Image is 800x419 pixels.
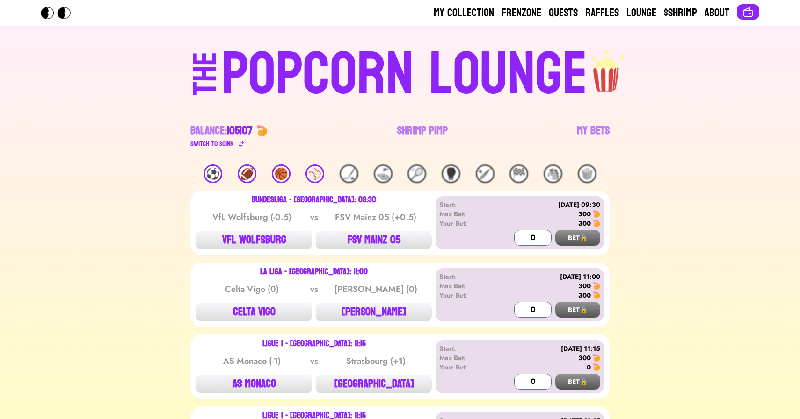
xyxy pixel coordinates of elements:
div: Start: [439,272,493,281]
img: 🍤 [593,354,600,362]
img: 🍤 [593,291,600,299]
div: vs [308,211,320,224]
img: popcorn [588,41,626,93]
a: Lounge [626,6,656,21]
div: POPCORN LOUNGE [221,45,588,105]
div: Your Bet: [439,362,493,372]
img: Popcorn [41,7,78,19]
div: ⛳️ [374,164,393,183]
div: vs [308,283,320,296]
div: [PERSON_NAME] (0) [328,283,423,296]
a: Frenzone [502,6,541,21]
div: Max Bet: [439,281,493,291]
a: THEPOPCORN LOUNGEpopcorn [112,41,688,105]
div: Start: [439,200,493,209]
button: FSV MAINZ 05 [316,231,432,249]
a: My Collection [434,6,494,21]
img: 🍤 [593,363,600,371]
div: 🏁 [509,164,528,183]
div: [DATE] 11:15 [493,344,600,353]
div: Switch to $ OINK [190,138,234,149]
button: BET🔒 [555,374,600,390]
button: AS MONACO [196,375,312,393]
div: THE [189,52,222,114]
div: 🐴 [544,164,562,183]
div: FSV Mainz 05 (+0.5) [328,211,423,224]
div: ⚾️ [305,164,324,183]
div: Strasbourg (+1) [328,355,423,368]
div: La Liga - [GEOGRAPHIC_DATA]: 11:00 [260,268,368,276]
div: Balance: [190,123,253,138]
a: Quests [549,6,578,21]
div: Your Bet: [439,291,493,300]
div: AS Monaco (-1) [205,355,299,368]
div: 🎾 [407,164,426,183]
button: CELTA VIGO [196,303,312,321]
img: 🍤 [256,125,268,136]
button: [GEOGRAPHIC_DATA] [316,375,432,393]
div: 300 [578,353,591,362]
div: 🍿 [578,164,596,183]
div: [DATE] 11:00 [493,272,600,281]
a: About [705,6,729,21]
a: Raffles [585,6,619,21]
div: Ligue 1 - [GEOGRAPHIC_DATA]: 11:15 [262,340,366,348]
img: Connect wallet [742,7,754,18]
span: 105107 [227,121,253,141]
div: 🏏 [476,164,495,183]
div: 300 [578,209,591,219]
div: 🥊 [442,164,460,183]
img: 🍤 [593,210,600,218]
div: 300 [578,281,591,291]
button: BET🔒 [555,302,600,318]
div: 300 [578,291,591,300]
a: Shrimp Pimp [397,123,448,149]
div: [DATE] 09:30 [493,200,600,209]
div: 🏀 [272,164,291,183]
div: ⚽️ [204,164,222,183]
div: VfL Wolfsburg (-0.5) [205,211,299,224]
img: 🍤 [593,282,600,290]
img: 🍤 [593,220,600,227]
a: $Shrimp [664,6,697,21]
div: 🏈 [238,164,256,183]
div: Start: [439,344,493,353]
div: vs [308,355,320,368]
div: Max Bet: [439,353,493,362]
button: [PERSON_NAME] [316,303,432,321]
div: Max Bet: [439,209,493,219]
div: Your Bet: [439,219,493,228]
button: BET🔒 [555,230,600,246]
div: 0 [587,362,591,372]
button: VFL WOLFSBURG [196,231,312,249]
div: Celta Vigo (0) [205,283,299,296]
div: 300 [578,219,591,228]
div: 🏒 [340,164,358,183]
div: Bundesliga - [GEOGRAPHIC_DATA]: 09:30 [252,196,376,204]
a: My Bets [577,123,610,149]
